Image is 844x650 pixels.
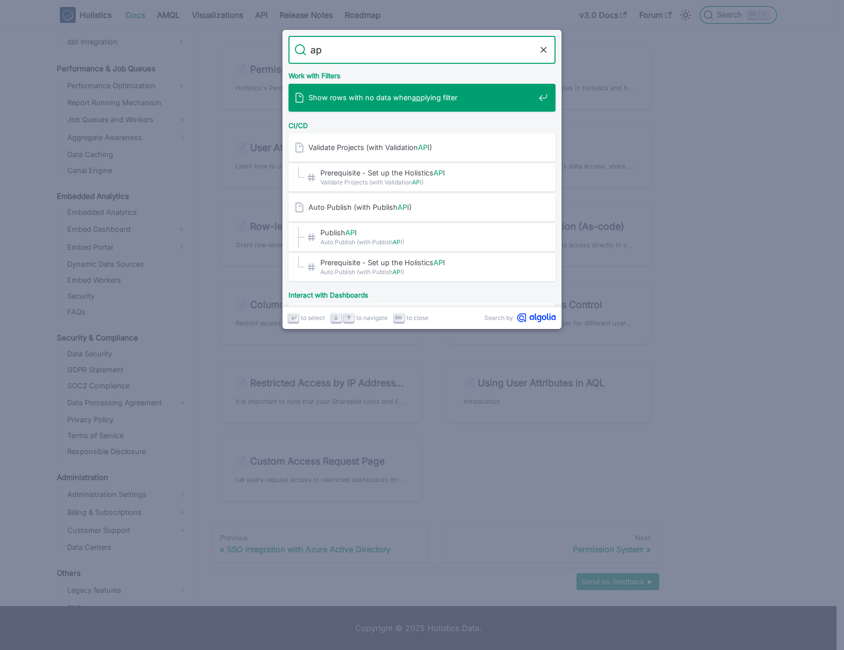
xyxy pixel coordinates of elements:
a: Search byAlgolia [484,313,556,323]
div: CI/CD [286,114,558,134]
span: Publish I​ [320,228,535,237]
button: Clear the query [538,44,550,56]
span: Prerequisite - Set up the Holistics I​ [320,258,535,267]
span: Validate Projects (with Validation I) [320,177,535,187]
mark: AP [418,143,427,152]
a: Auto Publish (with PublishAPI) [288,193,556,221]
span: to close [407,313,428,323]
svg: Algolia [517,313,556,323]
svg: Escape key [395,314,403,322]
svg: Arrow up [345,314,353,322]
span: Validate Projects (with Validation I) [308,143,535,152]
svg: Arrow down [332,314,340,322]
span: Show rows with no data when plying filter [308,93,535,102]
div: Work with Filters [286,64,558,84]
span: Auto Publish (with Publish I) [320,237,535,247]
mark: AP [393,238,401,246]
a: Applying Controls​Interact with dashboard [288,303,556,331]
mark: AP [433,258,443,267]
svg: Enter key [290,314,297,322]
mark: ap [412,93,421,102]
mark: AP [412,178,420,186]
span: to navigate [356,313,388,323]
span: Auto Publish (with Publish I) [320,267,535,277]
a: Prerequisite - Set up the HolisticsAPI​Auto Publish (with PublishAPI) [288,253,556,281]
a: Show rows with no data whenapplying filter [288,84,556,112]
span: Search by [484,313,513,323]
div: Interact with Dashboards [286,283,558,303]
a: Prerequisite - Set up the HolisticsAPI​Validate Projects (with ValidationAPI) [288,163,556,191]
input: Search docs [306,36,538,64]
span: Prerequisite - Set up the Holistics I​ [320,168,535,177]
mark: AP [393,268,401,276]
mark: AP [433,168,443,177]
span: Auto Publish (with Publish I) [308,202,535,212]
mark: AP [398,203,407,211]
mark: AP [345,228,355,237]
span: to select [301,313,325,323]
a: Validate Projects (with ValidationAPI) [288,134,556,162]
a: PublishAPI​Auto Publish (with PublishAPI) [288,223,556,251]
